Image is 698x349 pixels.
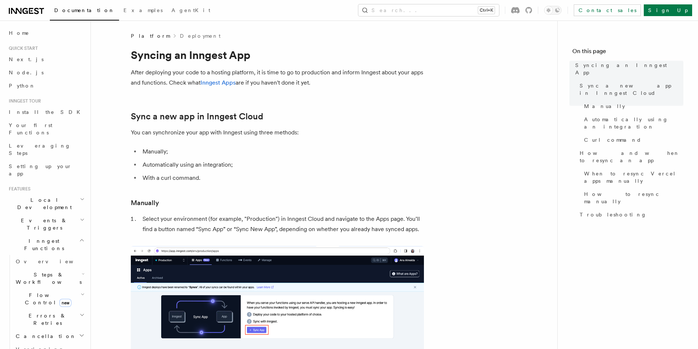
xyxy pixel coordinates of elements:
[6,66,86,79] a: Node.js
[572,47,683,59] h4: On this page
[171,7,210,13] span: AgentKit
[59,299,71,307] span: new
[6,139,86,160] a: Leveraging Steps
[584,116,683,130] span: Automatically using an integration
[131,127,424,138] p: You can synchronize your app with Inngest using three methods:
[6,234,86,255] button: Inngest Functions
[577,146,683,167] a: How and when to resync an app
[584,190,683,205] span: How to resync manually
[358,4,499,16] button: Search...Ctrl+K
[50,2,119,21] a: Documentation
[9,163,72,177] span: Setting up your app
[13,292,81,306] span: Flow Control
[9,56,44,62] span: Next.js
[180,32,221,40] a: Deployment
[6,79,86,92] a: Python
[581,133,683,146] a: Curl command
[581,113,683,133] a: Automatically using an integration
[574,4,641,16] a: Contact sales
[16,259,91,264] span: Overview
[581,167,683,188] a: When to resync Vercel apps manually
[167,2,215,20] a: AgentKit
[13,268,86,289] button: Steps & Workflows
[6,53,86,66] a: Next.js
[6,186,30,192] span: Features
[544,6,562,15] button: Toggle dark mode
[140,160,424,170] li: Automatically using an integration;
[584,170,683,185] span: When to resync Vercel apps manually
[577,79,683,100] a: Sync a new app in Inngest Cloud
[13,271,82,286] span: Steps & Workflows
[6,45,38,51] span: Quick start
[13,309,86,330] button: Errors & Retries
[140,173,424,183] li: With a curl command.
[6,214,86,234] button: Events & Triggers
[478,7,495,14] kbd: Ctrl+K
[54,7,115,13] span: Documentation
[131,198,159,208] a: Manually
[577,208,683,221] a: Troubleshooting
[6,160,86,180] a: Setting up your app
[131,32,170,40] span: Platform
[200,79,236,86] a: Inngest Apps
[580,82,683,97] span: Sync a new app in Inngest Cloud
[584,136,642,144] span: Curl command
[9,70,44,75] span: Node.js
[123,7,163,13] span: Examples
[140,214,424,234] li: Select your environment (for example, "Production") in Inngest Cloud and navigate to the Apps pag...
[6,196,80,211] span: Local Development
[9,29,29,37] span: Home
[580,211,647,218] span: Troubleshooting
[131,67,424,88] p: After deploying your code to a hosting platform, it is time to go to production and inform Innges...
[131,111,263,122] a: Sync a new app in Inngest Cloud
[580,149,683,164] span: How and when to resync an app
[644,4,692,16] a: Sign Up
[581,100,683,113] a: Manually
[6,237,79,252] span: Inngest Functions
[13,255,86,268] a: Overview
[581,188,683,208] a: How to resync manually
[140,146,424,157] li: Manually;
[13,330,86,343] button: Cancellation
[9,143,71,156] span: Leveraging Steps
[6,26,86,40] a: Home
[6,105,86,119] a: Install the SDK
[9,109,85,115] span: Install the SDK
[6,98,41,104] span: Inngest tour
[9,83,36,89] span: Python
[6,193,86,214] button: Local Development
[584,103,625,110] span: Manually
[572,59,683,79] a: Syncing an Inngest App
[119,2,167,20] a: Examples
[9,122,52,135] span: Your first Functions
[13,312,80,327] span: Errors & Retries
[13,289,86,309] button: Flow Controlnew
[6,119,86,139] a: Your first Functions
[131,48,424,62] h1: Syncing an Inngest App
[575,62,683,76] span: Syncing an Inngest App
[6,217,80,231] span: Events & Triggers
[13,333,76,340] span: Cancellation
